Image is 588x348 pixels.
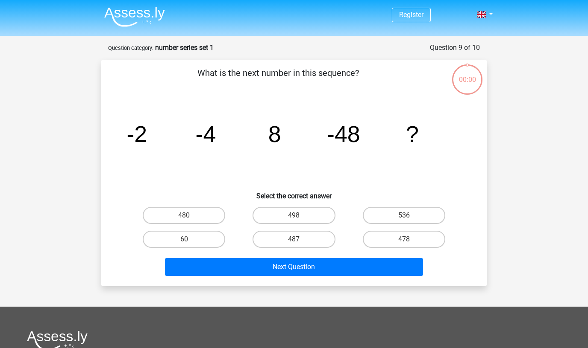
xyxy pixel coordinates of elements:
[406,121,419,147] tspan: ?
[126,121,147,147] tspan: -2
[430,43,480,53] div: Question 9 of 10
[143,207,225,224] label: 480
[451,64,483,85] div: 00:00
[253,207,335,224] label: 498
[115,67,441,92] p: What is the next number in this sequence?
[363,231,445,248] label: 478
[363,207,445,224] label: 536
[327,121,360,147] tspan: -48
[143,231,225,248] label: 60
[399,11,423,19] a: Register
[155,43,214,52] strong: number series set 1
[253,231,335,248] label: 487
[115,185,473,200] h6: Select the correct answer
[268,121,281,147] tspan: 8
[196,121,216,147] tspan: -4
[165,258,423,276] button: Next Question
[104,7,165,27] img: Assessly
[108,45,153,51] small: Question category:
